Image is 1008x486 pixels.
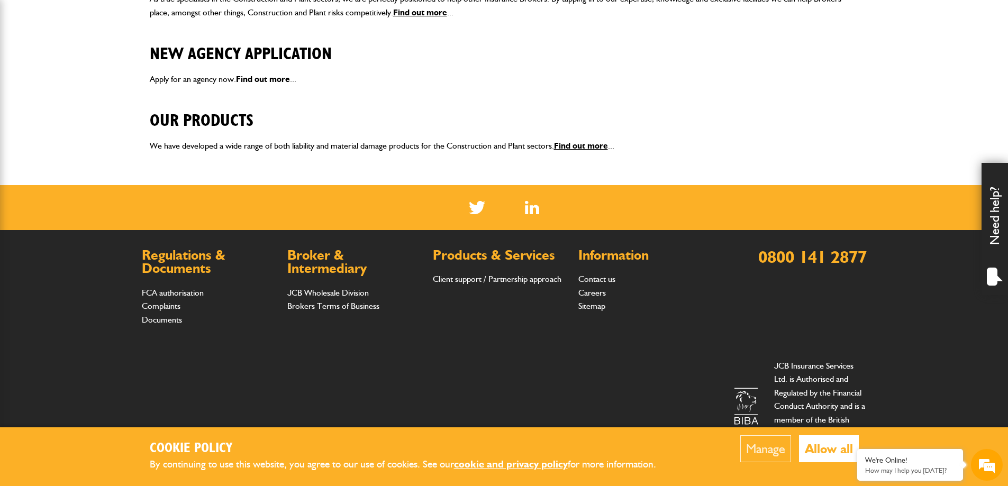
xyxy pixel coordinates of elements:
p: JCB Insurance Services Ltd. is Authorised and Regulated by the Financial Conduct Authority and is... [774,359,867,454]
h2: Broker & Intermediary [287,249,422,276]
a: Careers [578,288,606,298]
p: We have developed a wide range of both liability and material damage products for the Constructio... [150,139,859,153]
a: 0800 141 2877 [758,246,867,267]
h2: Information [578,249,713,262]
h2: Products & Services [433,249,568,262]
p: By continuing to use this website, you agree to our use of cookies. See our for more information. [150,456,674,473]
img: Twitter [469,201,485,214]
h2: New Agency Application [150,28,859,64]
a: cookie and privacy policy [454,458,568,470]
h2: Our Products [150,95,859,131]
img: Linked In [525,201,539,214]
a: Brokers Terms of Business [287,301,379,311]
a: Client support / Partnership approach [433,274,561,284]
a: Documents [142,315,182,325]
a: LinkedIn [525,201,539,214]
a: Contact us [578,274,615,284]
a: Sitemap [578,301,605,311]
h2: Cookie Policy [150,441,674,457]
a: Complaints [142,301,180,311]
p: Apply for an agency now. ... [150,72,859,86]
button: Manage [740,435,791,462]
a: Find out more [393,7,447,17]
button: Allow all [799,435,859,462]
a: FCA authorisation [142,288,204,298]
a: Find out more [554,141,608,151]
h2: Regulations & Documents [142,249,277,276]
div: Need help? [982,163,1008,295]
div: We're Online! [865,456,955,465]
a: JCB Wholesale Division [287,288,369,298]
a: Find out more [236,74,290,84]
p: How may I help you today? [865,466,955,474]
